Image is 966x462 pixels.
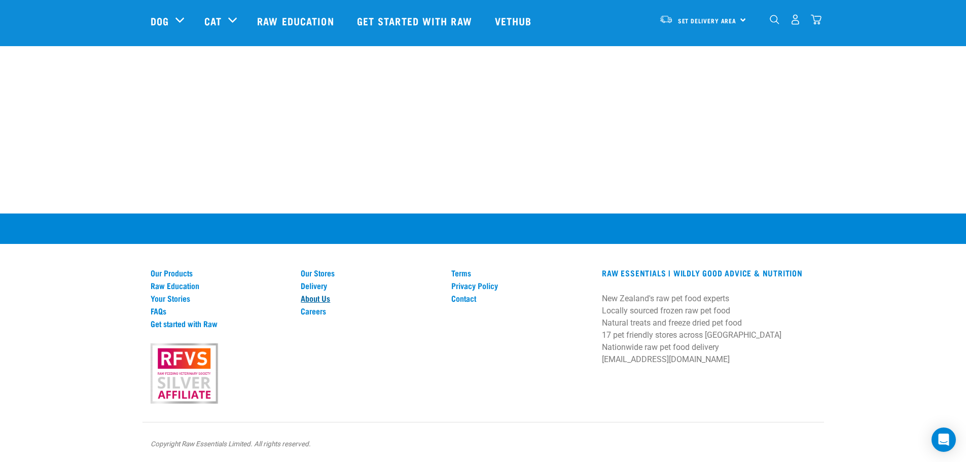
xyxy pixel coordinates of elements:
[146,342,222,406] img: rfvs.png
[451,294,590,303] a: Contact
[659,15,673,24] img: van-moving.png
[451,281,590,290] a: Privacy Policy
[247,1,346,41] a: Raw Education
[770,15,779,24] img: home-icon-1@2x.png
[932,428,956,452] div: Open Intercom Messenger
[301,268,439,277] a: Our Stores
[347,1,485,41] a: Get started with Raw
[151,319,289,328] a: Get started with Raw
[811,14,821,25] img: home-icon@2x.png
[451,268,590,277] a: Terms
[602,268,815,277] h3: RAW ESSENTIALS | Wildly Good Advice & Nutrition
[678,19,737,22] span: Set Delivery Area
[204,13,222,28] a: Cat
[485,1,545,41] a: Vethub
[151,440,311,448] em: Copyright Raw Essentials Limited. All rights reserved.
[151,13,169,28] a: Dog
[151,281,289,290] a: Raw Education
[151,294,289,303] a: Your Stories
[301,306,439,315] a: Careers
[301,281,439,290] a: Delivery
[602,293,815,366] p: New Zealand's raw pet food experts Locally sourced frozen raw pet food Natural treats and freeze ...
[151,306,289,315] a: FAQs
[790,14,801,25] img: user.png
[301,294,439,303] a: About Us
[151,268,289,277] a: Our Products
